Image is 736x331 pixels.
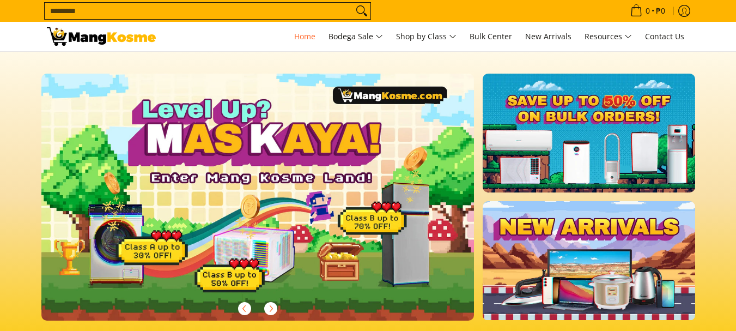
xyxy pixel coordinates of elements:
[391,22,462,51] a: Shop by Class
[654,7,667,15] span: ₱0
[259,297,283,321] button: Next
[470,31,512,41] span: Bulk Center
[520,22,577,51] a: New Arrivals
[585,30,632,44] span: Resources
[464,22,518,51] a: Bulk Center
[396,30,457,44] span: Shop by Class
[329,30,383,44] span: Bodega Sale
[579,22,637,51] a: Resources
[525,31,571,41] span: New Arrivals
[323,22,388,51] a: Bodega Sale
[41,74,475,321] img: Gaming desktop banner
[289,22,321,51] a: Home
[294,31,315,41] span: Home
[233,297,257,321] button: Previous
[167,22,690,51] nav: Main Menu
[640,22,690,51] a: Contact Us
[645,31,684,41] span: Contact Us
[47,27,156,46] img: Mang Kosme: Your Home Appliances Warehouse Sale Partner!
[353,3,370,19] button: Search
[627,5,668,17] span: •
[644,7,652,15] span: 0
